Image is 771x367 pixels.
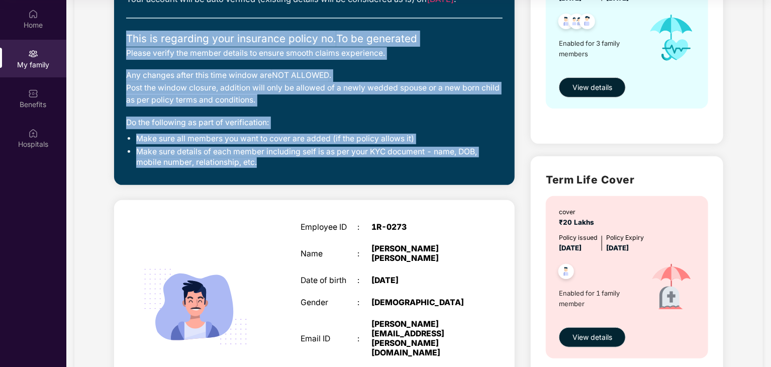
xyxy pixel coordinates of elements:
[371,223,471,232] div: 1R-0273
[136,134,503,144] li: Make sure all members you want to cover are added (if the policy allows it)
[559,218,598,226] span: ₹20 Lakhs
[126,47,503,60] div: Please verify the member details to ensure smooth claims experience.
[546,171,708,188] h2: Term Life Cover
[357,298,371,308] div: :
[564,11,589,35] img: svg+xml;base64,PHN2ZyB4bWxucz0iaHR0cDovL3d3dy53My5vcmcvMjAwMC9zdmciIHdpZHRoPSI0OC45MTUiIGhlaWdodD...
[640,254,703,322] img: icon
[28,9,38,19] img: svg+xml;base64,PHN2ZyBpZD0iSG9tZSIgeG1sbnM9Imh0dHA6Ly93d3cudzMub3JnLzIwMDAvc3ZnIiB3aWR0aD0iMjAiIG...
[572,332,612,343] span: View details
[357,276,371,286] div: :
[559,327,626,347] button: View details
[554,11,579,35] img: svg+xml;base64,PHN2ZyB4bWxucz0iaHR0cDovL3d3dy53My5vcmcvMjAwMC9zdmciIHdpZHRoPSI0OC45NDMiIGhlaWdodD...
[559,207,598,217] div: cover
[559,38,639,59] span: Enabled for 3 family members
[640,4,703,72] img: icon
[559,244,582,252] span: [DATE]
[575,11,600,35] img: svg+xml;base64,PHN2ZyB4bWxucz0iaHR0cDovL3d3dy53My5vcmcvMjAwMC9zdmciIHdpZHRoPSI0OC45NDMiIGhlaWdodD...
[126,69,503,107] div: Any changes after this time window are . Post the window closure, addition will only be allowed o...
[559,233,598,242] div: Policy issued
[554,261,579,286] img: svg+xml;base64,PHN2ZyB4bWxucz0iaHR0cDovL3d3dy53My5vcmcvMjAwMC9zdmciIHdpZHRoPSI0OC45NDMiIGhlaWdodD...
[136,147,503,168] li: Make sure details of each member including self is as per your KYC document - name, DOB, mobile n...
[301,249,357,259] div: Name
[301,334,357,344] div: Email ID
[301,298,357,308] div: Gender
[301,223,357,232] div: Employee ID
[126,117,503,129] div: Do the following as part of verification:
[371,244,471,263] div: [PERSON_NAME] [PERSON_NAME]
[301,276,357,286] div: Date of birth
[28,49,38,59] img: svg+xml;base64,PHN2ZyB3aWR0aD0iMjAiIGhlaWdodD0iMjAiIHZpZXdCb3g9IjAgMCAyMCAyMCIgZmlsbD0ibm9uZSIgeG...
[572,82,612,93] span: View details
[28,128,38,138] img: svg+xml;base64,PHN2ZyBpZD0iSG9zcGl0YWxzIiB4bWxucz0iaHR0cDovL3d3dy53My5vcmcvMjAwMC9zdmciIHdpZHRoPS...
[371,320,471,357] div: [PERSON_NAME][EMAIL_ADDRESS][PERSON_NAME][DOMAIN_NAME]
[357,334,371,344] div: :
[126,31,503,47] div: This is regarding your insurance policy no. To be generated
[606,244,629,252] span: [DATE]
[371,298,471,308] div: [DEMOGRAPHIC_DATA]
[559,77,626,98] button: View details
[357,249,371,259] div: :
[272,70,329,80] span: NOT ALLOWED
[606,233,644,242] div: Policy Expiry
[371,276,471,286] div: [DATE]
[28,88,38,99] img: svg+xml;base64,PHN2ZyBpZD0iQmVuZWZpdHMiIHhtbG5zPSJodHRwOi8vd3d3LnczLm9yZy8yMDAwL3N2ZyIgd2lkdGg9Ij...
[357,223,371,232] div: :
[559,288,639,309] span: Enabled for 1 family member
